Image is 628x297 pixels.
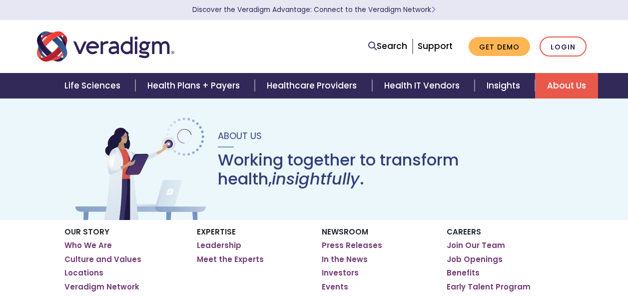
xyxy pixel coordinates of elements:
a: In the News [322,254,368,264]
a: Login [540,36,587,57]
em: insightfully [272,167,360,190]
a: Benefits [447,268,480,278]
img: Veradigm logo [37,30,174,63]
a: Health Plans + Payers [135,73,255,98]
a: Who We Are [64,240,112,250]
a: Job Openings [447,254,503,264]
span: Learn More [431,5,436,14]
a: Insights [475,73,535,98]
a: Health IT Vendors [372,73,475,98]
a: Get Demo [469,37,530,56]
span: About Us [218,129,262,142]
a: Investors [322,268,359,278]
a: About Us [535,73,598,98]
a: Locations [64,268,103,278]
a: Meet the Experts [197,254,264,264]
a: Early Talent Program [447,282,531,292]
a: Life Sciences [52,73,135,98]
a: Press Releases [322,240,382,250]
a: Veradigm Network [64,282,139,292]
a: Search [368,39,407,53]
a: Support [418,40,453,52]
a: Events [322,282,348,292]
h1: Working together to transform health, . [218,150,556,189]
a: Culture and Values [64,254,141,264]
a: Discover the Veradigm Advantage: Connect to the Veradigm NetworkLearn More [192,5,436,14]
a: Join Our Team [447,240,505,250]
a: Healthcare Providers [255,73,372,98]
a: Leadership [197,240,241,250]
